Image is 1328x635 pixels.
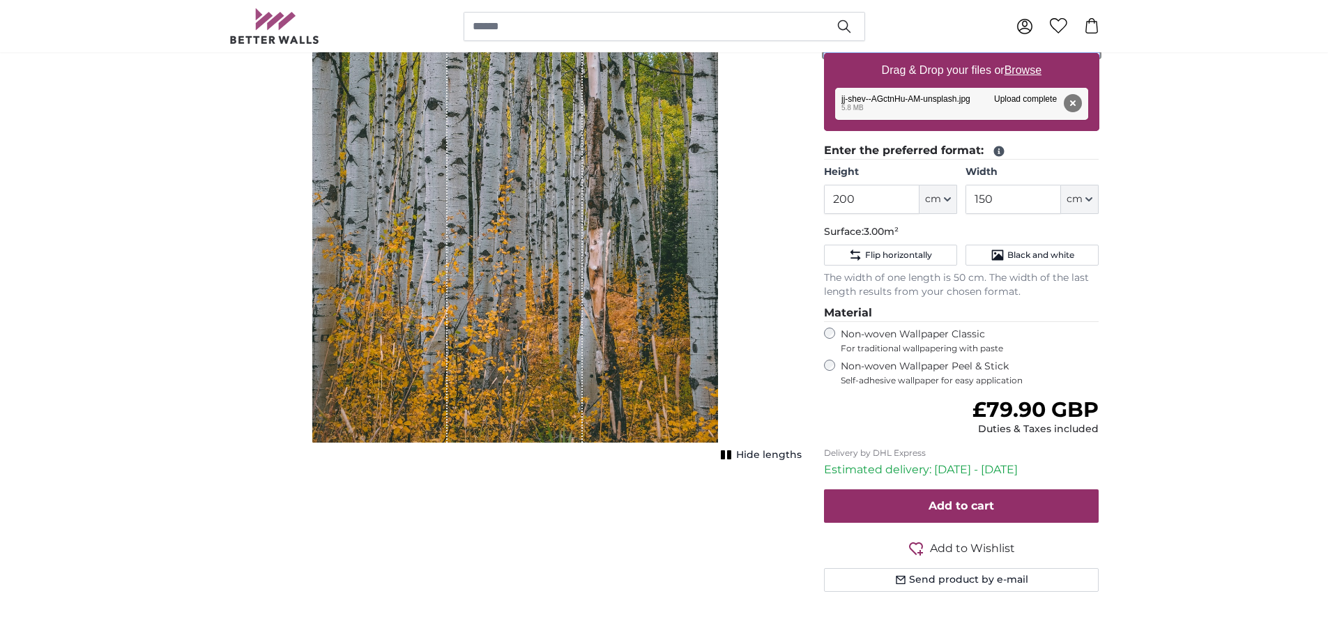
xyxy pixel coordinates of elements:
span: 3.00m² [864,225,899,238]
legend: Material [824,305,1099,322]
p: Delivery by DHL Express [824,447,1099,459]
span: Self-adhesive wallpaper for easy application [841,375,1099,386]
button: cm [1061,185,1099,214]
span: For traditional wallpapering with paste [841,343,1099,354]
button: Add to cart [824,489,1099,523]
p: Estimated delivery: [DATE] - [DATE] [824,461,1099,478]
span: £79.90 GBP [972,397,1099,422]
p: The width of one length is 50 cm. The width of the last length results from your chosen format. [824,271,1099,299]
button: Send product by e-mail [824,568,1099,592]
button: cm [919,185,957,214]
span: cm [1067,192,1083,206]
label: Drag & Drop your files or [876,56,1046,84]
button: Flip horizontally [824,245,957,266]
p: Surface: [824,225,1099,239]
label: Width [966,165,1099,179]
button: Black and white [966,245,1099,266]
button: Hide lengths [717,445,802,465]
span: Hide lengths [736,448,802,462]
span: cm [925,192,941,206]
label: Non-woven Wallpaper Classic [841,328,1099,354]
div: Duties & Taxes included [972,422,1099,436]
label: Non-woven Wallpaper Peel & Stick [841,360,1099,386]
span: Flip horizontally [865,250,932,261]
label: Height [824,165,957,179]
span: Black and white [1007,250,1074,261]
span: Add to Wishlist [930,540,1015,557]
img: Betterwalls [229,8,320,44]
legend: Enter the preferred format: [824,142,1099,160]
u: Browse [1005,64,1041,76]
span: Add to cart [929,499,994,512]
button: Add to Wishlist [824,540,1099,557]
